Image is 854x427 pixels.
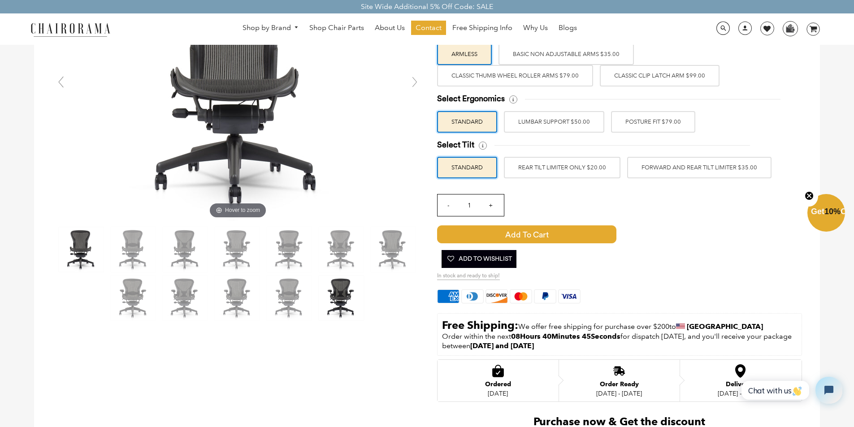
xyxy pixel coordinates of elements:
img: Herman Miller Classic Aeron Chair | Black | Size C - chairorama [319,276,364,320]
img: Herman Miller Classic Aeron Chair | Black | Size C - chairorama [371,227,416,272]
p: to [442,318,797,332]
img: chairorama [26,22,115,37]
img: WhatsApp_Image_2024-07-12_at_16.23.01.webp [783,22,797,35]
img: Herman Miller Classic Aeron Chair | Black | Size C - chairorama [111,276,156,320]
span: Free Shipping Info [452,23,512,33]
a: Why Us [519,21,552,35]
iframe: Tidio Chat [732,369,850,411]
div: [DATE] - [DATE] [596,390,642,397]
span: 10% [824,207,841,216]
label: BASIC NON ADJUSTABLE ARMS $35.00 [499,43,634,65]
button: Add to Cart [437,225,693,243]
img: Herman Miller Classic Aeron Chair | Black | Size C - chairorama [111,227,156,272]
div: Ordered [485,381,511,388]
a: Herman Miller Classic Aeron Chair | Black | Size C - chairoramaHover to zoom [104,82,373,90]
label: LUMBAR SUPPORT $50.00 [504,111,604,133]
span: Get Off [811,207,852,216]
a: Shop by Brand [238,21,303,35]
span: Shop Chair Parts [309,23,364,33]
div: Order Ready [596,381,642,388]
span: Add to Cart [437,225,616,243]
span: In stock and ready to ship! [437,272,500,280]
button: Close teaser [800,186,818,207]
label: STANDARD [437,111,497,133]
div: Get10%OffClose teaser [807,195,845,233]
a: About Us [370,21,409,35]
img: Herman Miller Classic Aeron Chair | Black | Size C - chairorama [163,276,208,320]
div: [DATE] [485,390,511,397]
a: Blogs [554,21,581,35]
span: Contact [416,23,442,33]
img: Herman Miller Classic Aeron Chair | Black | Size C - chairorama [215,227,260,272]
label: STANDARD [437,157,497,178]
img: Herman Miller Classic Aeron Chair | Black | Size C - chairorama [319,227,364,272]
a: Contact [411,21,446,35]
label: Classic Thumb Wheel Roller Arms $79.00 [437,65,593,86]
a: Free Shipping Info [448,21,517,35]
img: Herman Miller Classic Aeron Chair | Black | Size C - chairorama [163,227,208,272]
label: POSTURE FIT $79.00 [611,111,695,133]
input: - [438,194,459,216]
span: Select Tilt [437,140,474,150]
img: Herman Miller Classic Aeron Chair | Black | Size C - chairorama [59,227,104,272]
span: Add To Wishlist [446,250,512,268]
strong: [GEOGRAPHIC_DATA] [687,322,763,331]
label: FORWARD AND REAR TILT LIMITER $35.00 [627,157,772,178]
span: Why Us [523,23,548,33]
span: 08Hours 40Minutes 45Seconds [511,332,620,341]
span: Blogs [559,23,577,33]
div: Delivered [718,381,763,388]
span: About Us [375,23,405,33]
strong: [DATE] and [DATE] [470,341,534,350]
button: Add To Wishlist [442,250,516,268]
p: Order within the next for dispatch [DATE], and you'll receive your package between [442,332,797,351]
span: Select Ergonomics [437,94,505,104]
label: ARMLESS [437,43,492,65]
nav: DesktopNavigation [153,21,666,37]
span: We offer free shipping for purchase over $200 [518,322,669,331]
img: Herman Miller Classic Aeron Chair | Black | Size C - chairorama [267,227,312,272]
strong: Free Shipping: [442,319,518,332]
label: Classic Clip Latch Arm $99.00 [600,65,720,86]
a: Shop Chair Parts [305,21,368,35]
label: REAR TILT LIMITER ONLY $20.00 [504,157,620,178]
img: Herman Miller Classic Aeron Chair | Black | Size C - chairorama [267,276,312,320]
img: Herman Miller Classic Aeron Chair | Black | Size C - chairorama [215,276,260,320]
div: [DATE] - [DATE] [718,390,763,397]
input: + [480,194,501,216]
